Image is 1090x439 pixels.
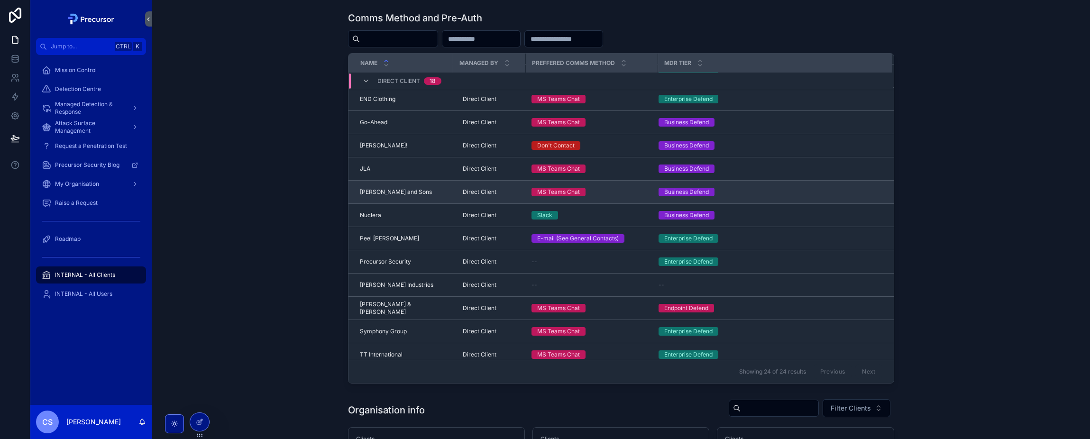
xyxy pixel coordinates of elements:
span: Nuclera [360,211,381,219]
span: Direct Client [463,235,496,242]
span: Managed Detection & Response [55,101,124,116]
span: -- [659,281,664,289]
span: [PERSON_NAME]! [360,142,407,149]
span: Direct Client [463,142,496,149]
div: MS Teams Chat [537,165,580,173]
span: [PERSON_NAME] Industries [360,281,433,289]
span: Direct Client [463,165,496,173]
span: Symphony Group [360,328,407,335]
a: Request a Penetration Test [36,137,146,155]
span: Attack Surface Management [55,119,124,135]
span: [PERSON_NAME] & [PERSON_NAME] [360,301,448,316]
div: Business Defend [664,188,709,196]
span: Filter Clients [831,403,871,413]
span: Go-Ahead [360,119,387,126]
span: Managed By [459,59,498,67]
span: Direct Client [463,328,496,335]
span: Raise a Request [55,199,98,207]
div: E-mail (See General Contacts) [537,234,619,243]
span: Detection Centre [55,85,101,93]
span: -- [531,281,537,289]
span: [PERSON_NAME] and Sons [360,188,432,196]
span: Roadmap [55,235,81,243]
span: K [134,43,141,50]
div: MS Teams Chat [537,304,580,312]
a: Precursor Security Blog [36,156,146,174]
span: Jump to... [51,43,111,50]
span: Precursor Security [360,258,411,265]
span: Direct Client [463,258,496,265]
h1: Organisation info [348,403,425,417]
span: CS [42,416,53,428]
p: [PERSON_NAME] [66,417,121,427]
span: Mission Control [55,66,97,74]
a: INTERNAL - All Clients [36,266,146,284]
span: INTERNAL - All Users [55,290,112,298]
div: Enterprise Defend [664,234,713,243]
div: Business Defend [664,211,709,219]
span: Precursor Security Blog [55,161,119,169]
span: Name [360,59,377,67]
div: MS Teams Chat [537,188,580,196]
span: INTERNAL - All Clients [55,271,115,279]
button: Jump to...CtrlK [36,38,146,55]
div: MS Teams Chat [537,350,580,359]
div: Enterprise Defend [664,257,713,266]
a: Raise a Request [36,194,146,211]
div: Enterprise Defend [664,95,713,103]
div: Endpoint Defend [664,304,708,312]
button: Select Button [823,399,890,417]
span: JLA [360,165,370,173]
span: -- [531,258,537,265]
img: App logo [65,11,117,27]
div: Business Defend [664,118,709,127]
div: Business Defend [664,141,709,150]
span: Direct Client [463,211,496,219]
div: MS Teams Chat [537,327,580,336]
a: Managed Detection & Response [36,100,146,117]
span: MDR Tier [664,59,691,67]
span: Ctrl [115,42,132,51]
span: Showing 24 of 24 results [739,368,806,375]
a: Attack Surface Management [36,119,146,136]
a: Roadmap [36,230,146,247]
a: INTERNAL - All Users [36,285,146,302]
span: END Clothing [360,95,395,103]
span: Direct Client [463,95,496,103]
div: Enterprise Defend [664,350,713,359]
span: Direct Client [377,77,420,85]
span: Direct Client [463,304,496,312]
span: Direct Client [463,281,496,289]
span: Direct Client [463,188,496,196]
span: TT International [360,351,403,358]
span: Preffered comms method [532,59,615,67]
a: Mission Control [36,62,146,79]
span: Request a Penetration Test [55,142,127,150]
div: MS Teams Chat [537,95,580,103]
span: Direct Client [463,351,496,358]
span: Peel [PERSON_NAME] [360,235,419,242]
div: scrollable content [30,55,152,315]
div: Business Defend [664,165,709,173]
span: Direct Client [463,119,496,126]
div: MS Teams Chat [537,118,580,127]
div: Slack [537,211,552,219]
div: Don't Contact [537,141,575,150]
h1: Comms Method and Pre-Auth [348,11,482,25]
div: 18 [430,77,436,85]
a: Detection Centre [36,81,146,98]
div: Enterprise Defend [664,327,713,336]
span: My Organisation [55,180,99,188]
a: My Organisation [36,175,146,192]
